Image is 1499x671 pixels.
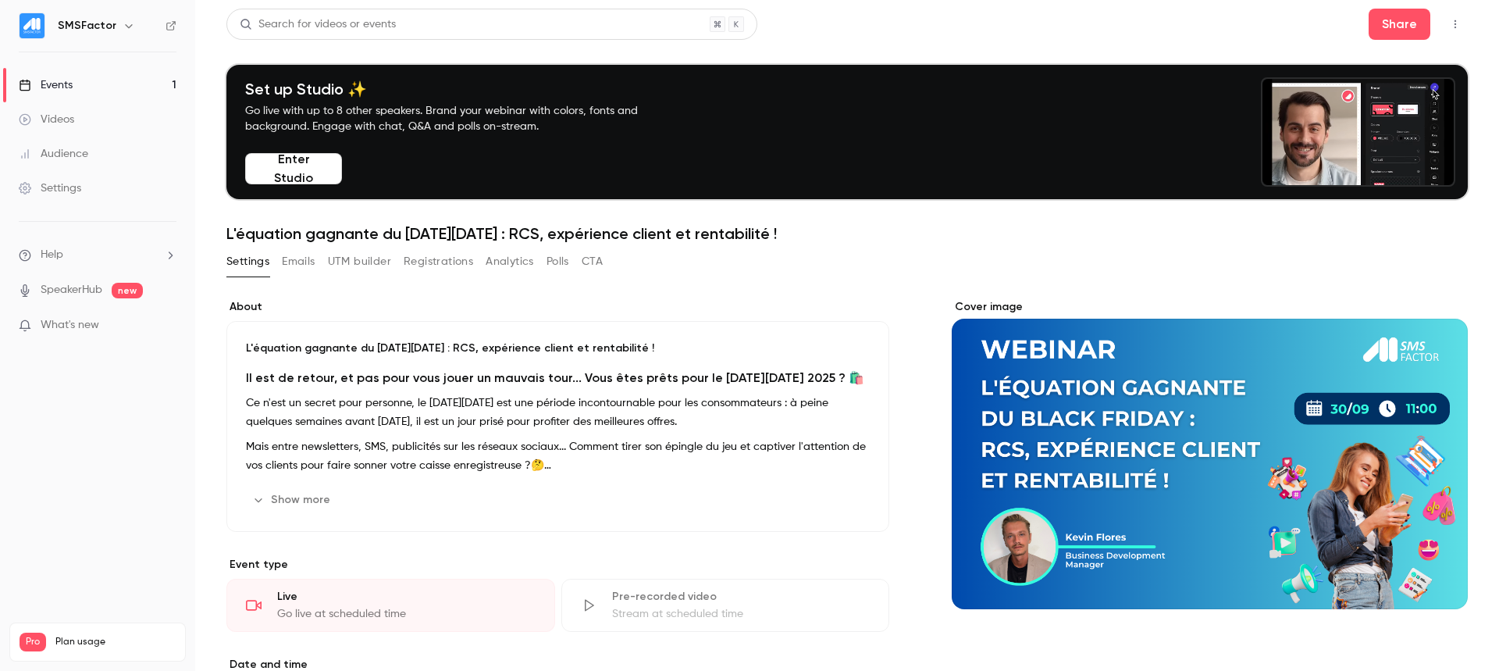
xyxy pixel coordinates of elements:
button: Share [1369,9,1430,40]
iframe: Noticeable Trigger [158,319,176,333]
button: UTM builder [328,249,391,274]
div: Pre-recorded videoStream at scheduled time [561,579,890,632]
div: Pre-recorded video [612,589,871,605]
div: Search for videos or events [240,16,396,33]
label: Cover image [952,299,1468,315]
div: Audience [19,146,88,162]
button: Enter Studio [245,153,342,184]
span: Pro [20,633,46,651]
img: SMSFactor [20,13,45,38]
span: Plan usage [55,636,176,648]
button: Polls [547,249,569,274]
button: CTA [582,249,603,274]
button: Show more [246,487,340,512]
h6: SMSFactor [58,18,116,34]
div: Settings [19,180,81,196]
p: Ce n'est un secret pour personne, le [DATE][DATE] est une période incontournable pour les consomm... [246,394,870,431]
span: Help [41,247,63,263]
div: Stream at scheduled time [612,606,871,622]
p: Mais entre newsletters, SMS, publicités sur les réseaux sociaux... Comment tirer son épingle du j... [246,437,870,475]
div: Events [19,77,73,93]
h4: Set up Studio ✨ [245,80,675,98]
section: Cover image [952,299,1468,609]
label: About [226,299,889,315]
button: Registrations [404,249,473,274]
h2: Il est de retour, et pas pour vous jouer un mauvais tour... Vous êtes prêts pour le [DATE][DATE] ... [246,369,870,387]
p: Event type [226,557,889,573]
button: Emails [282,249,315,274]
div: Live [277,589,536,605]
p: Go live with up to 8 other speakers. Brand your webinar with colors, fonts and background. Engage... [245,103,675,134]
p: L'équation gagnante du [DATE][DATE] : RCS, expérience client et rentabilité ! [246,341,870,356]
div: Go live at scheduled time [277,606,536,622]
h1: L'équation gagnante du [DATE][DATE] : RCS, expérience client et rentabilité ! [226,224,1468,243]
a: SpeakerHub [41,282,102,298]
span: new [112,283,143,298]
div: Videos [19,112,74,127]
span: What's new [41,317,99,334]
li: help-dropdown-opener [19,247,176,263]
div: LiveGo live at scheduled time [226,579,555,632]
button: Settings [226,249,269,274]
button: Analytics [486,249,534,274]
strong: 🤔 [531,460,551,471]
